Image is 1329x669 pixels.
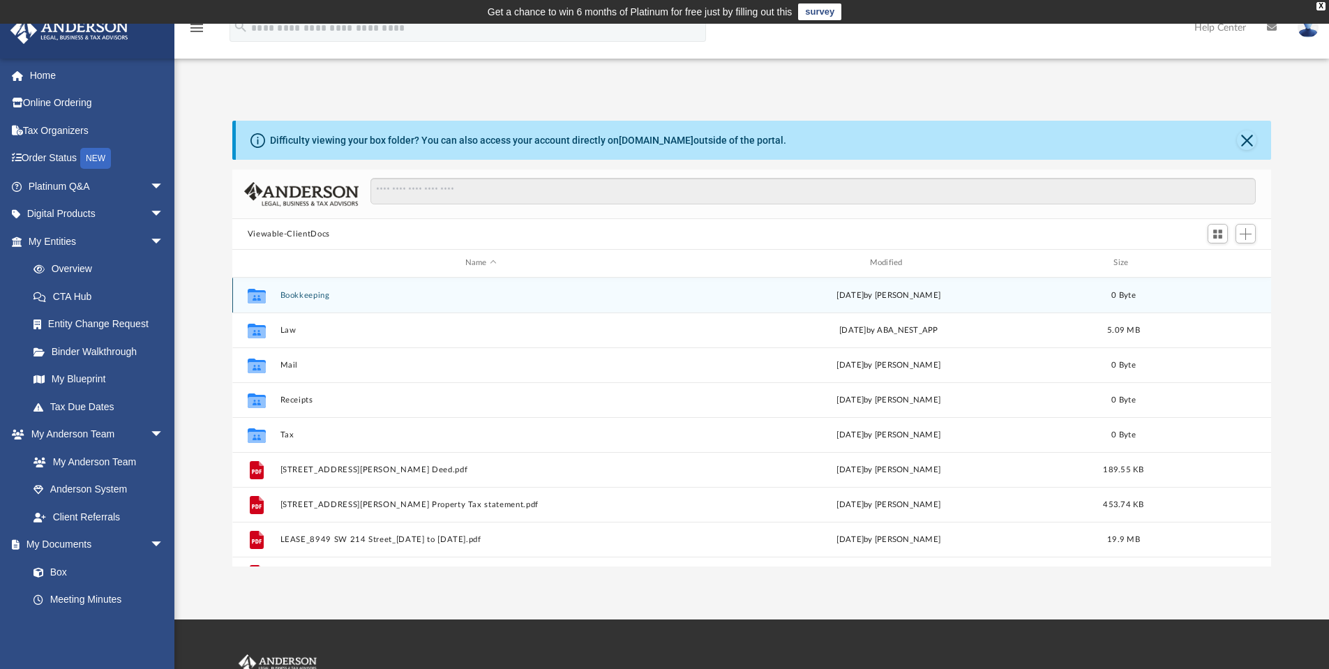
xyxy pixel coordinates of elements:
[188,20,205,36] i: menu
[6,17,133,44] img: Anderson Advisors Platinum Portal
[1111,430,1136,438] span: 0 Byte
[370,178,1256,204] input: Search files and folders
[10,172,185,200] a: Platinum Q&Aarrow_drop_down
[20,366,178,393] a: My Blueprint
[20,558,171,586] a: Box
[1111,291,1136,299] span: 0 Byte
[239,257,273,269] div: id
[10,227,185,255] a: My Entitiesarrow_drop_down
[20,586,178,614] a: Meeting Minutes
[1103,500,1143,508] span: 453.74 KB
[248,228,330,241] button: Viewable-ClientDocs
[10,144,185,173] a: Order StatusNEW
[687,257,1089,269] div: Modified
[280,326,682,335] button: Law
[188,27,205,36] a: menu
[10,531,178,559] a: My Documentsarrow_drop_down
[836,291,864,299] span: [DATE]
[20,476,178,504] a: Anderson System
[10,116,185,144] a: Tax Organizers
[280,500,682,509] button: [STREET_ADDRESS][PERSON_NAME] Property Tax statement.pdf
[688,533,1090,546] div: [DATE] by [PERSON_NAME]
[1095,257,1151,269] div: Size
[80,148,111,169] div: NEW
[20,613,171,641] a: Forms Library
[1208,224,1229,243] button: Switch to Grid View
[232,278,1272,566] div: grid
[798,3,841,20] a: survey
[1107,535,1140,543] span: 19.9 MB
[233,19,248,34] i: search
[150,200,178,229] span: arrow_drop_down
[1111,396,1136,403] span: 0 Byte
[150,172,178,201] span: arrow_drop_down
[20,255,185,283] a: Overview
[1107,326,1140,333] span: 5.09 MB
[20,283,185,310] a: CTA Hub
[280,291,682,300] button: Bookkeeping
[150,421,178,449] span: arrow_drop_down
[1298,17,1319,38] img: User Pic
[1103,465,1143,473] span: 189.55 KB
[150,531,178,559] span: arrow_drop_down
[688,498,1090,511] div: [DATE] by [PERSON_NAME]
[280,535,682,544] button: LEASE_8949 SW 214 Street_[DATE] to [DATE].pdf
[280,465,682,474] button: [STREET_ADDRESS][PERSON_NAME] Deed.pdf
[10,421,178,449] a: My Anderson Teamarrow_drop_down
[1111,361,1136,368] span: 0 Byte
[150,227,178,256] span: arrow_drop_down
[20,393,185,421] a: Tax Due Dates
[270,133,786,148] div: Difficulty viewing your box folder? You can also access your account directly on outside of the p...
[688,289,1090,301] div: by [PERSON_NAME]
[488,3,793,20] div: Get a chance to win 6 months of Platinum for free just by filling out this
[1237,130,1256,150] button: Close
[280,361,682,370] button: Mail
[20,338,185,366] a: Binder Walkthrough
[10,200,185,228] a: Digital Productsarrow_drop_down
[20,310,185,338] a: Entity Change Request
[688,463,1090,476] div: [DATE] by [PERSON_NAME]
[10,61,185,89] a: Home
[688,324,1090,336] div: [DATE] by ABA_NEST_APP
[280,396,682,405] button: Receipts
[280,430,682,439] button: Tax
[10,89,185,117] a: Online Ordering
[1157,257,1255,269] div: id
[619,135,693,146] a: [DOMAIN_NAME]
[1236,224,1256,243] button: Add
[688,359,1090,371] div: [DATE] by [PERSON_NAME]
[688,393,1090,406] div: [DATE] by [PERSON_NAME]
[20,503,178,531] a: Client Referrals
[279,257,681,269] div: Name
[1316,2,1326,10] div: close
[688,428,1090,441] div: [DATE] by [PERSON_NAME]
[20,448,171,476] a: My Anderson Team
